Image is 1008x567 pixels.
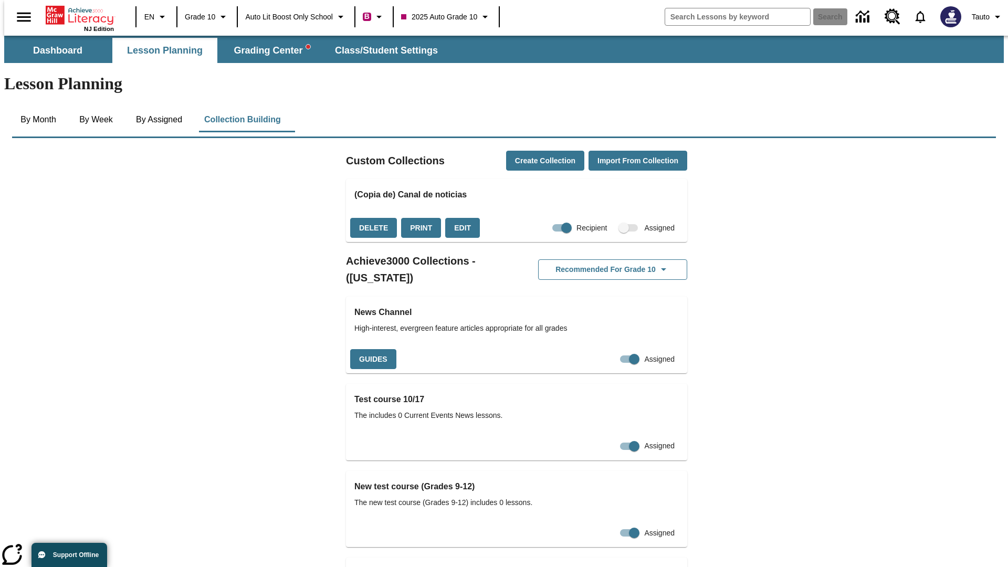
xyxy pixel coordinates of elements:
span: Grade 10 [185,12,215,23]
h3: Test course 10/17 [354,392,679,407]
span: High-interest, evergreen feature articles appropriate for all grades [354,323,679,334]
button: Boost Class color is violet red. Change class color [359,7,390,26]
button: Lesson Planning [112,38,217,63]
h2: Custom Collections [346,152,445,169]
button: Delete [350,218,397,238]
button: By Assigned [128,107,191,132]
div: SubNavbar [4,38,447,63]
button: Recommended for Grade 10 [538,259,687,280]
span: The includes 0 Current Events News lessons. [354,410,679,421]
span: Tauto [972,12,990,23]
span: Assigned [644,354,675,365]
button: By Month [12,107,65,132]
button: Print, will open in a new window [401,218,441,238]
span: EN [144,12,154,23]
span: Lesson Planning [127,45,203,57]
span: NJ Edition [84,26,114,32]
a: Resource Center, Will open in new tab [878,3,907,31]
input: search field [665,8,810,25]
span: Dashboard [33,45,82,57]
span: 2025 Auto Grade 10 [401,12,477,23]
button: Support Offline [31,543,107,567]
button: Open side menu [8,2,39,33]
div: SubNavbar [4,36,1004,63]
span: Assigned [644,440,675,451]
a: Notifications [907,3,934,30]
button: Edit [445,218,480,238]
span: The new test course (Grades 9-12) includes 0 lessons. [354,497,679,508]
span: Grading Center [234,45,310,57]
h1: Lesson Planning [4,74,1004,93]
span: Support Offline [53,551,99,559]
span: B [364,10,370,23]
button: Create Collection [506,151,584,171]
span: Recipient [576,223,607,234]
button: Class/Student Settings [327,38,446,63]
img: Avatar [940,6,961,27]
a: Data Center [849,3,878,31]
div: Home [46,4,114,32]
h2: Achieve3000 Collections - ([US_STATE]) [346,253,517,286]
span: Auto Lit Boost only School [245,12,333,23]
button: Collection Building [196,107,289,132]
button: Select a new avatar [934,3,968,30]
button: Profile/Settings [968,7,1008,26]
span: Class/Student Settings [335,45,438,57]
h3: News Channel [354,305,679,320]
button: Import from Collection [589,151,687,171]
a: Home [46,5,114,26]
span: Assigned [644,223,675,234]
button: By Week [70,107,122,132]
button: Class: 2025 Auto Grade 10, Select your class [397,7,496,26]
button: Grade: Grade 10, Select a grade [181,7,234,26]
button: Language: EN, Select a language [140,7,173,26]
button: Dashboard [5,38,110,63]
span: Assigned [644,528,675,539]
button: Grading Center [219,38,324,63]
h3: New test course (Grades 9-12) [354,479,679,494]
button: School: Auto Lit Boost only School, Select your school [241,7,351,26]
button: Guides [350,349,396,370]
h3: (Copia de) Canal de noticias [354,187,679,202]
svg: writing assistant alert [306,45,310,49]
